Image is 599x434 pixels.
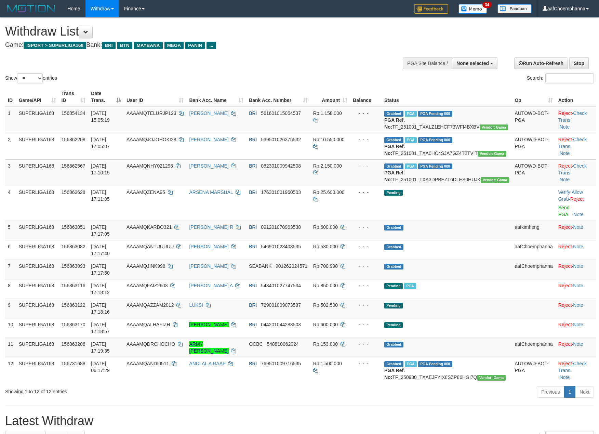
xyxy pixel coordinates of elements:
[189,361,225,366] a: ANDI AL A RAAF
[512,357,555,383] td: AUTOWD-BOT-PGA
[91,302,110,315] span: [DATE] 17:18:16
[570,196,584,202] a: Reject
[5,240,16,260] td: 6
[267,341,298,347] span: Copy 548810062024 to clipboard
[5,73,57,83] label: Show entries
[117,42,132,49] span: BTN
[558,189,583,202] a: Allow Grab
[556,318,596,338] td: ·
[261,224,301,230] span: Copy 091201070963538 to clipboard
[384,303,403,308] span: Pending
[127,302,174,308] span: AAAAMQAZZAM2012
[5,186,16,221] td: 4
[418,111,452,117] span: PGA Pending
[481,177,509,183] span: Vendor URL: https://trx31.1velocity.biz
[16,159,59,186] td: SUPERLIGA168
[127,283,168,288] span: AAAAMQFAIZ2603
[5,107,16,133] td: 1
[558,137,572,142] a: Reject
[405,137,417,143] span: Marked by aafsengchandara
[189,302,203,308] a: LUKSI
[249,361,257,366] span: BRI
[62,322,85,327] span: 156863170
[5,87,16,107] th: ID
[5,385,244,395] div: Showing 1 to 12 of 12 entries
[91,137,110,149] span: [DATE] 17:05:07
[558,361,572,366] a: Reject
[5,357,16,383] td: 12
[418,361,452,367] span: PGA Pending
[5,299,16,318] td: 9
[382,107,512,133] td: TF_251001_TXALZ1EHCF73WFI4BXBV
[560,124,570,130] a: Note
[405,111,417,117] span: Marked by aafsengchandara
[16,299,59,318] td: SUPERLIGA168
[313,189,345,195] span: Rp 25.600.000
[91,110,110,123] span: [DATE] 15:05:19
[5,260,16,279] td: 7
[556,338,596,357] td: ·
[478,151,506,157] span: Vendor URL: https://trx31.1velocity.biz
[512,159,555,186] td: AUTOWD-BOT-PGA
[384,111,403,117] span: Grabbed
[353,282,379,289] div: - - -
[353,341,379,347] div: - - -
[127,224,172,230] span: AAAAMQKARBO321
[127,263,165,269] span: AAAAMQJINK998
[313,361,342,366] span: Rp 1.500.000
[189,189,233,195] a: ARSENA MARSHAL
[249,110,257,116] span: BRI
[91,341,110,354] span: [DATE] 17:19:35
[482,2,492,8] span: 34
[62,263,85,269] span: 156863093
[384,361,403,367] span: Grabbed
[573,322,583,327] a: Note
[62,361,85,366] span: 156731688
[261,244,301,249] span: Copy 546901023403535 to clipboard
[313,224,338,230] span: Rp 600.000
[512,87,555,107] th: Op: activate to sort column ascending
[480,124,508,130] span: Vendor URL: https://trx31.1velocity.biz
[261,137,301,142] span: Copy 539501026375532 to clipboard
[189,137,228,142] a: [PERSON_NAME]
[16,87,59,107] th: Game/API: activate to sort column ascending
[384,368,405,380] b: PGA Ref. No:
[564,386,575,398] a: 1
[384,342,403,347] span: Grabbed
[313,110,342,116] span: Rp 1.158.000
[17,73,43,83] select: Showentries
[276,263,307,269] span: Copy 901262024571 to clipboard
[5,133,16,159] td: 2
[189,283,232,288] a: [PERSON_NAME] A
[207,42,216,49] span: ...
[313,283,338,288] span: Rp 850.000
[249,137,257,142] span: BRI
[558,110,572,116] a: Reject
[249,302,257,308] span: BRI
[127,189,165,195] span: AAAAMQZENA95
[353,263,379,269] div: - - -
[189,341,228,354] a: ARMY [PERSON_NAME]
[249,263,271,269] span: SEABANK
[16,133,59,159] td: SUPERLIGA168
[249,224,257,230] span: BRI
[382,357,512,383] td: TF_250930_TXAEJFYIX8SZP86HGI7Q
[452,57,497,69] button: None selected
[249,322,257,327] span: BRI
[261,283,301,288] span: Copy 543401027747534 to clipboard
[537,386,564,398] a: Previous
[310,87,350,107] th: Amount: activate to sort column ascending
[189,163,228,169] a: [PERSON_NAME]
[556,107,596,133] td: · ·
[62,302,85,308] span: 156863122
[384,190,403,196] span: Pending
[558,137,587,149] a: Check Trans
[384,322,403,328] span: Pending
[91,361,110,373] span: [DATE] 06:17:29
[384,170,405,182] b: PGA Ref. No:
[477,375,506,381] span: Vendor URL: https://trx31.1velocity.biz
[189,263,228,269] a: [PERSON_NAME]
[384,137,403,143] span: Grabbed
[189,244,228,249] a: [PERSON_NAME]
[189,110,228,116] a: [PERSON_NAME]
